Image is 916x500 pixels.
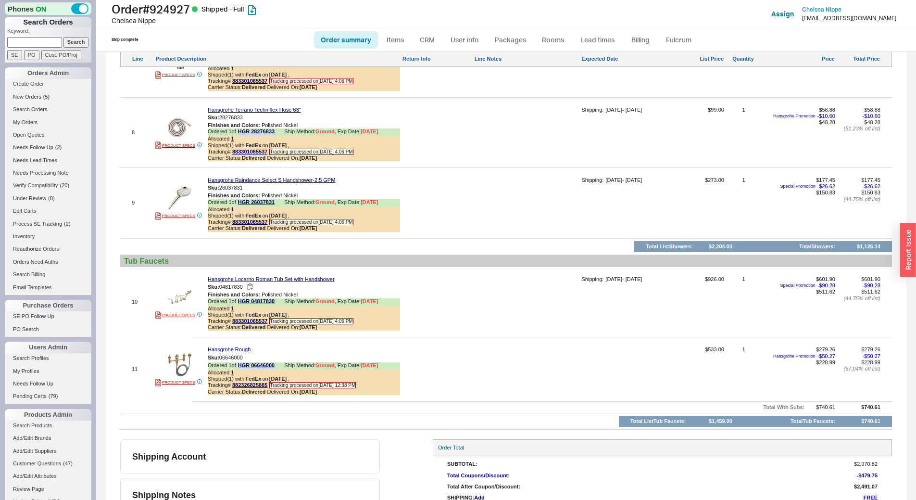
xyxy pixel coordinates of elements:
[659,31,699,49] a: Fulcrum
[300,225,317,231] b: [DATE]
[742,276,745,335] div: 1
[231,65,234,71] a: 1
[63,37,89,47] input: Search
[837,196,880,203] div: ( 44.75 % off list)
[269,318,353,324] span: Tracking processed on [DATE] 4:06 PM
[208,376,400,382] div: Shipped ( 1 ) with on ,
[112,37,138,42] div: Ship complete
[208,292,260,297] span: Finishes and Colors :
[242,225,266,231] b: Delivered
[245,72,261,78] b: FedEx
[315,199,335,205] b: Ground
[208,192,400,199] div: Polished Nickel
[819,119,835,125] span: $48.28
[5,311,91,321] a: SE PO Follow Up
[7,27,91,37] p: Keyword:
[269,312,287,318] b: [DATE]
[817,282,835,289] span: - $90.28
[267,84,317,90] span: Delivered On:
[817,183,835,190] span: - $26.62
[132,366,153,372] div: 11
[300,324,317,330] b: [DATE]
[488,31,533,49] a: Packages
[242,389,266,395] b: Delivered
[232,219,267,225] a: 883301065537
[335,199,378,206] div: , Exp Date:
[605,177,642,183] div: [DATE] - [DATE]
[208,72,400,78] div: Shipped ( 1 ) with on ,
[219,185,243,191] span: 26037831
[208,136,400,142] div: Allocated
[5,446,91,456] a: Add/Edit Suppliers
[819,107,835,113] span: $58.88
[208,206,400,213] div: Allocated
[245,213,261,219] b: FedEx
[605,276,642,282] div: [DATE] - [DATE]
[300,84,317,90] b: [DATE]
[837,366,880,372] div: ( 57.04 % off list)
[60,182,70,188] span: ( 20 )
[780,184,816,189] span: Special Promotion
[242,155,266,161] b: Delivered
[858,473,878,478] span: $479.75
[208,78,267,84] span: Tracking#
[709,418,732,424] div: $1,459.00
[5,168,91,178] a: Needs Processing Note
[208,324,267,330] span: Carrier Status:
[232,382,267,388] a: 882326825885
[816,359,835,365] span: $228.99
[269,219,353,225] span: Tracking processed on [DATE] 4:06 PM
[112,2,461,16] h1: Order # 924927
[624,31,657,49] a: Billing
[208,213,400,219] div: Shipped ( 1 ) with on ,
[13,94,41,100] span: New Orders
[208,346,251,353] a: Hansgrohe Rough
[242,324,266,330] b: Delivered
[41,50,81,60] input: Cust. PO/Proj
[837,56,880,63] div: Total Price
[232,318,267,324] a: 883301065537
[315,128,335,134] b: Ground
[63,461,73,466] span: ( 47 )
[168,353,191,376] img: 06646000_tfjjnu
[208,362,400,370] div: Ordered 1 of Ship Method:
[816,190,835,195] span: $150.83
[861,289,880,295] span: $511.62
[267,155,317,161] span: Delivered On:
[857,244,880,250] div: $1,126.14
[231,306,234,311] a: 1
[5,433,91,443] a: Add/Edit Brands
[5,130,91,140] a: Open Quotes
[854,461,878,467] span: $2,970.82
[124,256,888,266] div: Tub Faucets
[208,65,400,72] div: Allocated
[709,244,732,250] div: $2,204.00
[443,31,486,49] a: User info
[155,311,195,319] a: PRODUCT SPECS
[208,276,335,282] a: Hansgrohe Locarno Roman Tub Set with Handshower
[156,56,401,63] div: Product Description
[863,113,880,119] span: - $10.60
[5,193,91,204] a: Under Review(8)
[863,183,880,190] span: - $26.62
[132,299,153,305] div: 10
[771,9,794,19] button: Assign
[208,312,400,318] div: Shipped ( 1 ) with on ,
[5,231,91,242] a: Inventory
[231,370,234,375] a: 1
[208,149,267,154] span: Tracking#
[447,484,834,490] div: Total After Coupon/Discount:
[5,269,91,280] a: Search Billing
[208,122,400,128] div: Polished Nickel
[48,195,54,201] span: ( 8 )
[49,393,58,399] span: ( 79 )
[13,144,53,150] span: Needs Follow Up
[582,56,669,63] div: Expected Date
[5,92,91,102] a: New Orders(5)
[208,292,400,298] div: Polished Nickel
[802,6,841,13] a: Chelsea Nippe
[201,5,244,13] span: Shipped - Full
[605,107,642,113] div: [DATE] - [DATE]
[742,177,745,236] div: 1
[5,353,91,363] a: Search Profiles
